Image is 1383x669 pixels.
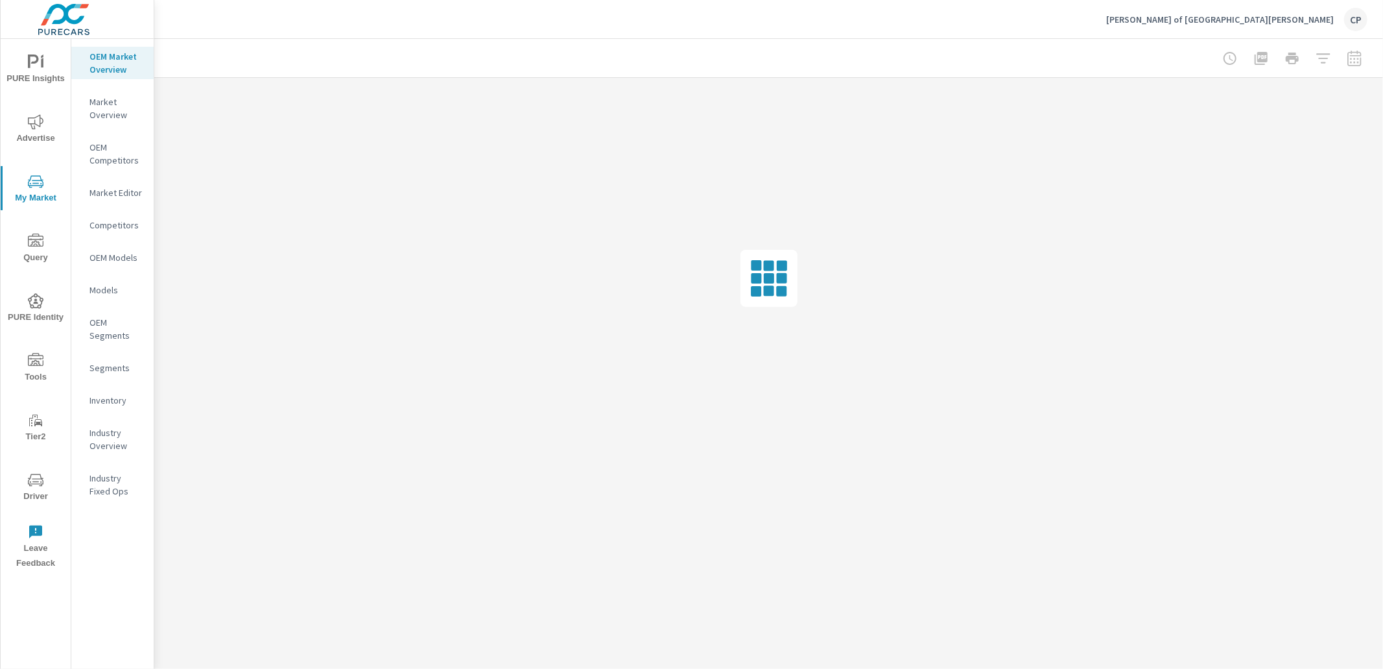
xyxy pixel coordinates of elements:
[89,186,143,199] p: Market Editor
[89,219,143,232] p: Competitors
[5,114,67,146] span: Advertise
[71,92,154,125] div: Market Overview
[89,316,143,342] p: OEM Segments
[1106,14,1334,25] p: [PERSON_NAME] of [GEOGRAPHIC_DATA][PERSON_NAME]
[89,50,143,76] p: OEM Market Overview
[89,472,143,498] p: Industry Fixed Ops
[71,468,154,501] div: Industry Fixed Ops
[71,248,154,267] div: OEM Models
[1,39,71,576] div: nav menu
[71,280,154,300] div: Models
[71,138,154,170] div: OEM Competitors
[89,251,143,264] p: OEM Models
[71,423,154,456] div: Industry Overview
[89,426,143,452] p: Industry Overview
[5,293,67,325] span: PURE Identity
[71,215,154,235] div: Competitors
[71,391,154,410] div: Inventory
[89,361,143,374] p: Segments
[89,95,143,121] p: Market Overview
[89,141,143,167] p: OEM Competitors
[5,472,67,504] span: Driver
[5,55,67,86] span: PURE Insights
[71,313,154,345] div: OEM Segments
[5,174,67,206] span: My Market
[5,234,67,265] span: Query
[71,183,154,202] div: Market Editor
[71,358,154,378] div: Segments
[71,47,154,79] div: OEM Market Overview
[89,394,143,407] p: Inventory
[5,413,67,444] span: Tier2
[1344,8,1367,31] div: CP
[5,353,67,385] span: Tools
[89,284,143,297] p: Models
[5,524,67,571] span: Leave Feedback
